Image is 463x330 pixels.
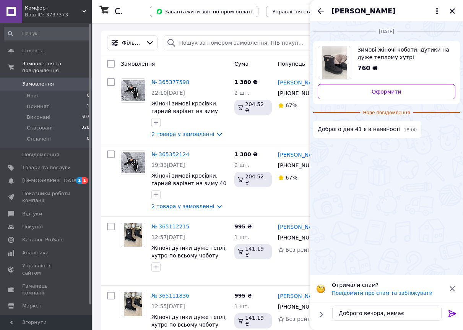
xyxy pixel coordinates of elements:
[234,162,249,168] span: 2 шт.
[234,234,249,240] span: 1 шт.
[278,61,305,67] span: Покупець
[286,102,297,108] span: 67%
[151,173,226,186] a: Жіночі зимові кросівки. гарний варіант на зиму 40
[87,103,89,110] span: 1
[316,284,325,293] img: :face_with_monocle:
[278,151,322,159] a: [PERSON_NAME]
[22,223,43,230] span: Покупці
[318,84,455,99] a: Оформити
[266,6,337,17] button: Управління статусами
[448,6,457,16] button: Закрити
[121,223,145,247] a: Фото товару
[276,232,324,243] div: [PHONE_NUMBER]
[318,46,455,79] a: Переглянути товар
[332,306,442,321] textarea: Доброго вечора, немає
[316,6,325,16] button: Назад
[234,79,258,85] span: 1 380 ₴
[121,80,145,101] img: Фото товару
[121,78,145,103] a: Фото товару
[286,316,323,322] span: Без рейтингу
[276,160,324,171] div: [PHONE_NUMBER]
[234,172,272,187] div: 204.52 ₴
[22,60,92,74] span: Замовлення та повідомлення
[22,190,71,204] span: Показники роботи компанії
[316,309,326,319] button: Показати кнопки
[25,11,92,18] div: Ваш ID: 3737373
[276,88,324,99] div: [PHONE_NUMBER]
[121,292,145,316] a: Фото товару
[22,302,42,309] span: Маркет
[27,103,50,110] span: Прийняті
[25,5,82,11] span: Комфорт
[22,164,71,171] span: Товари та послуги
[151,223,189,230] a: № 365112215
[376,29,398,35] span: [DATE]
[278,223,322,231] a: [PERSON_NAME]
[286,175,297,181] span: 67%
[234,151,258,157] span: 1 380 ₴
[115,7,192,16] h1: Список замовлень
[234,223,252,230] span: 995 ₴
[76,177,82,184] span: 1
[276,301,324,312] div: [PHONE_NUMBER]
[87,92,89,99] span: 0
[164,35,312,50] input: Пошук за номером замовлення, ПІБ покупця, номером телефону, Email, номером накладної
[81,125,89,131] span: 328
[22,249,49,256] span: Аналітика
[278,292,322,300] a: [PERSON_NAME]
[27,125,53,131] span: Скасовані
[27,136,51,142] span: Оплачені
[124,292,142,316] img: Фото товару
[22,283,71,296] span: Гаманець компанії
[151,245,227,259] span: Жіночі дутики дуже теплі, хутро по всьому чоботу
[151,151,189,157] a: № 365352124
[331,6,442,16] button: [PERSON_NAME]
[404,127,417,133] span: 18:00 09.10.2025
[151,203,214,209] a: 2 товара у замовленні
[151,234,185,240] span: 12:57[DATE]
[22,151,59,158] span: Повідомлення
[357,65,378,72] span: 760 ₴
[286,247,323,253] span: Без рейтингу
[27,114,50,121] span: Виконані
[121,61,155,67] span: Замовлення
[360,110,413,116] span: Нове повідомлення
[22,177,79,184] span: [DEMOGRAPHIC_DATA]
[322,46,347,79] img: 6466122981_w640_h640_zimnie-zhenskie-sapogi.jpg
[4,27,90,40] input: Пошук
[234,303,249,309] span: 1 шт.
[22,81,54,87] span: Замовлення
[151,314,227,328] a: Жіночі дутики дуже теплі, хутро по всьому чоботу
[234,293,252,299] span: 995 ₴
[272,9,331,15] span: Управління статусами
[313,27,460,35] div: 09.10.2025
[27,92,38,99] span: Нові
[22,236,63,243] span: Каталог ProSale
[234,100,272,115] div: 204.52 ₴
[22,47,44,54] span: Головна
[151,90,185,96] span: 22:10[DATE]
[124,223,142,247] img: Фото товару
[278,79,322,86] a: [PERSON_NAME]
[22,262,71,276] span: Управління сайтом
[121,152,145,173] img: Фото товару
[331,6,395,16] span: [PERSON_NAME]
[234,244,272,259] div: 141.19 ₴
[151,162,185,168] span: 19:33[DATE]
[87,136,89,142] span: 0
[151,303,185,309] span: 12:55[DATE]
[234,90,249,96] span: 2 шт.
[82,177,88,184] span: 1
[332,290,432,296] button: Повідомити про спам та заблокувати
[22,210,42,217] span: Відгуки
[151,131,214,137] a: 2 товара у замовленні
[151,293,189,299] a: № 365111836
[151,79,189,85] a: № 365377598
[122,39,143,47] span: Фільтри
[121,150,145,175] a: Фото товару
[156,8,252,15] span: Завантажити звіт по пром-оплаті
[81,114,89,121] span: 507
[234,313,272,328] div: 141.19 ₴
